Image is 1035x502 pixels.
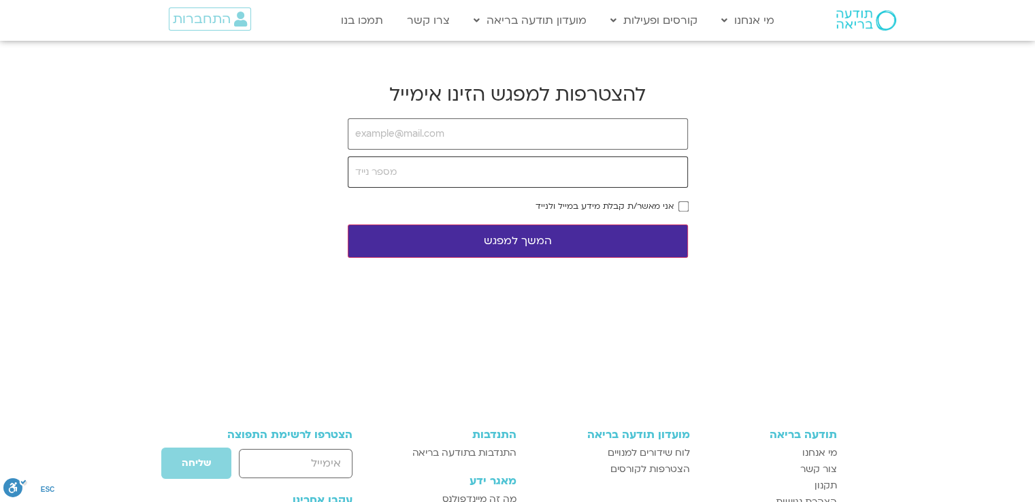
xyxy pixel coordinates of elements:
a: הצטרפות לקורסים [530,461,690,478]
input: example@mail.com [348,118,688,150]
span: תקנון [815,478,837,494]
a: לוח שידורים למנויים [530,445,690,461]
span: לוח שידורים למנויים [608,445,690,461]
label: אני מאשר/ת קבלת מידע במייל ולנייד [536,201,674,211]
input: מספר נייד [348,156,688,188]
a: תמכו בנו [334,7,390,33]
a: צור קשר [704,461,837,478]
h3: תודעה בריאה [704,429,837,441]
h3: מועדון תודעה בריאה [530,429,690,441]
a: מי אנחנו [714,7,781,33]
h3: התנדבות [390,429,516,441]
span: שליחה [182,458,211,469]
span: מי אנחנו [802,445,837,461]
a: מועדון תודעה בריאה [467,7,593,33]
span: התחברות [173,12,231,27]
span: התנדבות בתודעה בריאה [412,445,516,461]
span: צור קשר [800,461,837,478]
a: תקנון [704,478,837,494]
h3: הצטרפו לרשימת התפוצה [199,429,353,441]
a: קורסים ופעילות [604,7,704,33]
button: שליחה [161,447,232,480]
h3: מאגר ידע [390,475,516,487]
span: הצטרפות לקורסים [610,461,690,478]
h2: להצטרפות למפגש הזינו אימייל [348,82,688,107]
button: המשך למפגש [348,224,688,258]
img: תודעה בריאה [836,10,896,31]
a: צרו קשר [400,7,457,33]
a: מי אנחנו [704,445,837,461]
a: התנדבות בתודעה בריאה [390,445,516,461]
form: טופס חדש [199,447,353,486]
a: התחברות [169,7,251,31]
input: אימייל [239,449,352,478]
